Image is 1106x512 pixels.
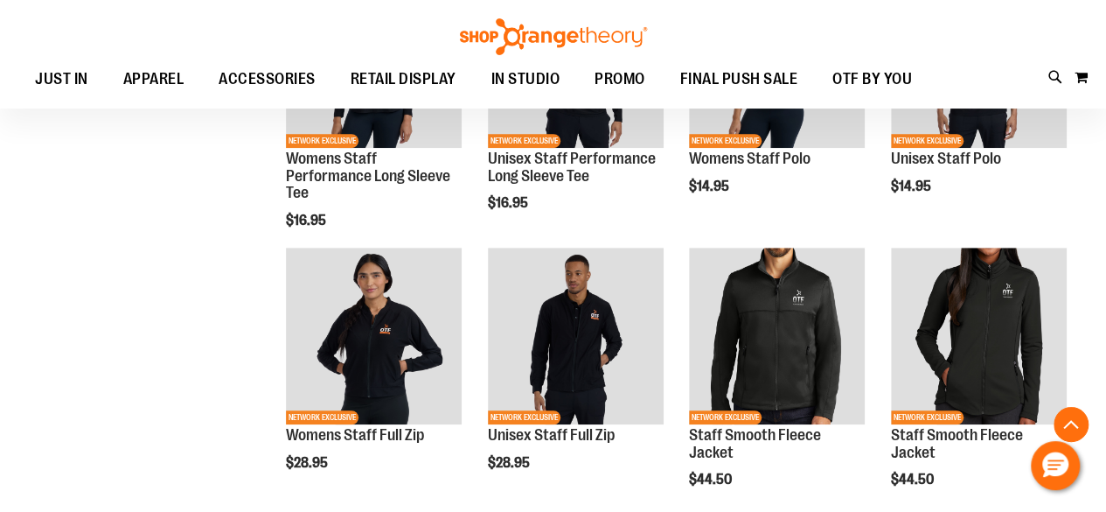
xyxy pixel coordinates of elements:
a: APPAREL [106,60,202,100]
a: Unisex Staff Performance Long Sleeve Tee [488,150,656,185]
span: NETWORK EXCLUSIVE [891,134,963,148]
a: Product image for Smooth Fleece JacketNETWORK EXCLUSIVE [891,248,1067,426]
span: IN STUDIO [491,60,560,99]
a: JUST IN [17,60,106,100]
span: $28.95 [286,455,330,471]
img: Product image for Smooth Fleece Jacket [689,248,865,424]
a: Unisex Staff Full Zip [488,426,615,444]
a: OTF BY YOU [815,60,929,100]
img: Womens Staff Full Zip [286,248,462,424]
span: $44.50 [891,472,936,487]
span: ACCESSORIES [219,60,316,99]
span: NETWORK EXCLUSIVE [689,410,762,424]
span: $16.95 [286,213,329,228]
span: $44.50 [689,472,734,487]
span: NETWORK EXCLUSIVE [488,134,560,148]
a: Staff Smooth Fleece Jacket [891,426,1023,461]
button: Hello, have a question? Let’s chat. [1031,441,1080,490]
span: NETWORK EXCLUSIVE [488,410,560,424]
a: Staff Smooth Fleece Jacket [689,426,821,461]
a: RETAIL DISPLAY [333,60,474,100]
a: Product image for Smooth Fleece JacketNETWORK EXCLUSIVE [689,248,865,426]
span: NETWORK EXCLUSIVE [286,410,358,424]
span: JUST IN [35,60,88,99]
span: $14.95 [891,179,934,194]
span: APPAREL [123,60,184,99]
a: Womens Staff Full ZipNETWORK EXCLUSIVE [286,248,462,426]
span: NETWORK EXCLUSIVE [689,134,762,148]
a: Womens Staff Full Zip [286,426,424,444]
a: Womens Staff Performance Long Sleeve Tee [286,150,450,202]
span: $28.95 [488,455,532,471]
span: NETWORK EXCLUSIVE [286,134,358,148]
span: $16.95 [488,195,531,211]
span: RETAIL DISPLAY [351,60,456,99]
a: Womens Staff Polo [689,150,810,167]
img: Product image for Smooth Fleece Jacket [891,248,1067,424]
a: Unisex Staff Polo [891,150,1001,167]
span: $14.95 [689,179,732,194]
span: NETWORK EXCLUSIVE [891,410,963,424]
span: OTF BY YOU [832,60,912,99]
span: FINAL PUSH SALE [680,60,798,99]
img: Unisex Staff Full Zip [488,248,664,424]
img: Shop Orangetheory [457,18,650,55]
button: Back To Top [1054,407,1089,442]
a: IN STUDIO [474,60,578,99]
span: PROMO [595,60,645,99]
a: Unisex Staff Full ZipNETWORK EXCLUSIVE [488,248,664,426]
a: FINAL PUSH SALE [663,60,816,100]
a: ACCESSORIES [201,60,333,100]
a: PROMO [577,60,663,100]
